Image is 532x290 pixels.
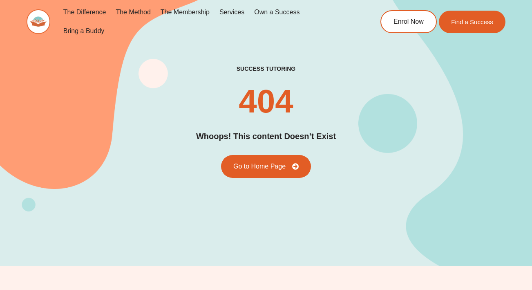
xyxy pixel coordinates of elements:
[156,3,215,22] a: The Membership
[111,3,155,22] a: The Method
[58,22,110,40] a: Bring a Buddy
[196,130,336,143] h2: Whoops! This content Doesn’t Exist
[451,19,493,25] span: Find a Success
[249,3,304,22] a: Own a Success
[380,10,437,33] a: Enrol Now
[393,18,424,25] span: Enrol Now
[239,85,293,118] h2: 404
[58,3,111,22] a: The Difference
[237,65,295,72] h2: success tutoring
[58,3,353,40] nav: Menu
[439,11,505,33] a: Find a Success
[215,3,249,22] a: Services
[233,163,286,170] span: Go to Home Page
[221,155,311,178] a: Go to Home Page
